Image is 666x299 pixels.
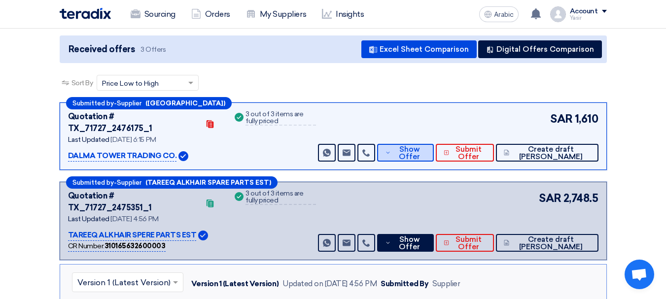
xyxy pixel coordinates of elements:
[114,179,117,187] font: -
[539,192,561,205] font: SAR
[102,79,159,88] font: Price Low to High
[456,145,482,161] font: Submit Offer
[496,234,598,252] button: Create draft [PERSON_NAME]
[496,144,598,162] button: Create draft [PERSON_NAME]
[550,6,566,22] img: profile_test.png
[625,260,654,289] div: Open chat
[550,112,573,126] font: SAR
[110,215,158,223] font: [DATE] 4:56 PM
[145,100,225,107] font: ([GEOGRAPHIC_DATA])
[570,15,582,21] font: Yasir
[314,3,372,25] a: Insights
[361,40,477,58] button: Excel Sheet Comparison
[68,191,152,212] font: Quotation # TX_71727_2475351_1
[245,110,303,125] font: 3 out of 3 items are fully priced
[245,189,303,204] font: 3 out of 3 items are fully priced
[123,3,183,25] a: Sourcing
[436,144,494,162] button: Submit Offer
[519,235,583,251] font: Create draft [PERSON_NAME]
[575,112,598,126] font: 1,610
[563,192,598,205] font: 2,748.5
[479,6,519,22] button: Arabic
[60,8,111,19] img: Teradix logo
[198,231,208,240] img: Verified Account
[570,7,598,15] font: Account
[456,235,482,251] font: Submit Offer
[478,40,602,58] button: Digital Offers Comparison
[519,145,583,161] font: Create draft [PERSON_NAME]
[380,45,469,54] font: Excel Sheet Comparison
[144,9,175,19] font: Sourcing
[105,242,166,250] font: 310165632600003
[68,242,105,250] font: CR Number:
[114,100,117,107] font: -
[68,112,152,133] font: Quotation # TX_71727_2476175_1
[399,235,420,251] font: Show Offer
[69,44,135,55] font: Received offers
[494,10,514,19] font: Arabic
[183,3,238,25] a: Orders
[117,179,141,186] font: Supplier
[496,45,594,54] font: Digital Offers Comparison
[238,3,314,25] a: My Suppliers
[260,9,306,19] font: My Suppliers
[432,279,460,288] font: Supplier
[145,179,271,186] font: (TAREEQ ALKHAIR SPARE PARTS EST)
[72,100,114,107] font: Submitted by
[381,279,428,288] font: Submitted By
[178,151,188,161] img: Verified Account
[68,151,177,160] font: DALMA TOWER TRADING CO.
[377,144,434,162] button: Show Offer
[110,135,156,144] font: [DATE] 6:15 PM
[140,45,166,54] font: 3 Offers
[436,234,494,252] button: Submit Offer
[117,100,141,107] font: Supplier
[205,9,230,19] font: Orders
[68,215,109,223] font: Last Updated
[68,135,109,144] font: Last Updated
[191,279,279,288] font: Version 1 (Latest Version)
[72,179,114,186] font: Submitted by
[68,231,197,239] font: TAREEQ ALKHAIR SPERE PARTS EST
[282,279,377,288] font: Updated on [DATE] 4:56 PM
[399,145,420,161] font: Show Offer
[71,79,93,87] font: Sort By
[377,234,434,252] button: Show Offer
[336,9,364,19] font: Insights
